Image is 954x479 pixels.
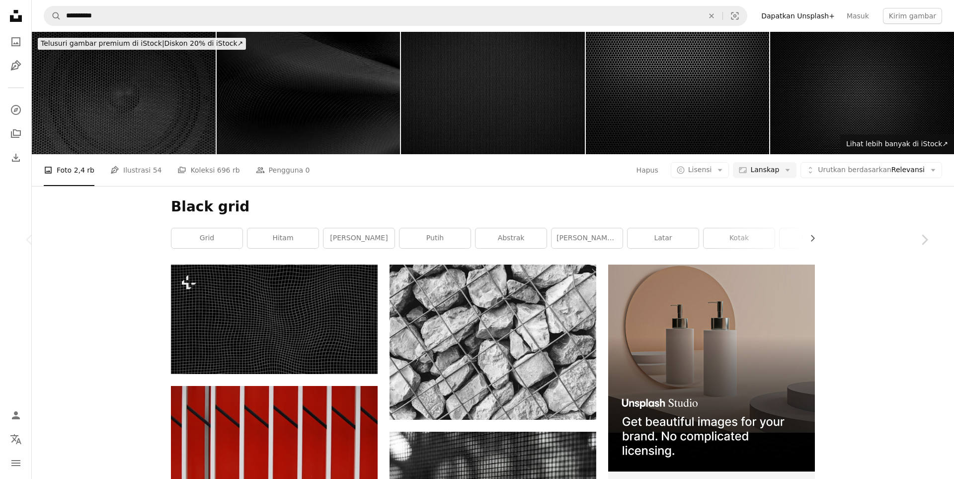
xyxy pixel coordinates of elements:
[688,166,712,174] span: Lisensi
[628,228,699,248] a: latar
[701,6,722,25] button: Hapus
[894,192,954,287] a: Berikutnya
[846,140,948,148] span: Lihat lebih banyak di iStock ↗
[171,198,815,216] h1: Black grid
[323,228,395,248] a: [PERSON_NAME]
[755,8,841,24] a: Dapatkan Unsplash+
[41,39,164,47] span: Telusuri gambar premium di iStock |
[217,32,400,154] img: Latar belakang gelap abstrak dengan kisi untuk desain modern
[841,8,875,24] a: Masuk
[390,265,596,420] img: Foto skala abu-abu dinding bata
[247,228,318,248] a: hitam
[401,32,585,154] img: Latar belakang jala heksagonal stainless steel hitam. Ilustrasi heksagonal teknologi 3d.
[803,228,815,248] button: gulir daftar ke kanan
[44,6,747,26] form: Temuka visual di seluruh situs
[390,338,596,347] a: Foto skala abu-abu dinding bata
[110,154,161,186] a: Ilustrasi 54
[6,100,26,120] a: Jelajahi
[636,162,659,178] button: Hapus
[6,429,26,449] button: Bahasa
[38,38,246,50] div: Diskon 20% di iStock ↗
[171,265,378,374] img: latar belakang hitam putih dengan garis bergelombang
[733,162,796,178] button: Lanskap
[399,228,471,248] a: putih
[306,165,310,176] span: 0
[6,32,26,52] a: Foto
[256,154,310,186] a: Pengguna 0
[704,228,775,248] a: Kotak
[818,166,891,174] span: Urutkan berdasarkan
[552,228,623,248] a: [PERSON_NAME] kisi
[6,56,26,76] a: Ilustrasi
[177,154,239,186] a: Koleksi 696 rb
[750,165,779,175] span: Lanskap
[6,405,26,425] a: Masuk/Daftar
[770,32,954,154] img: Latar belakang serat karbon
[586,32,770,154] img: Sarang lebah hitam
[840,134,954,154] a: Lihat lebih banyak di iStock↗
[153,165,162,176] span: 54
[217,165,240,176] span: 696 rb
[818,165,925,175] span: Relevansi
[6,124,26,144] a: Koleksi
[608,265,815,472] img: file-1715714113747-b8b0561c490eimage
[171,459,378,468] a: dinding merah dengan garis putih dan hitam di atasnya
[6,148,26,168] a: Riwayat Pengunduhan
[6,453,26,473] button: Menu
[780,228,851,248] a: pakaian
[723,6,747,25] button: Pencarian visual
[883,8,942,24] button: Kirim gambar
[671,162,729,178] button: Lisensi
[171,315,378,324] a: latar belakang hitam putih dengan garis bergelombang
[32,32,216,154] img: Kisi-kisi speaker
[476,228,547,248] a: abstrak
[800,162,942,178] button: Urutkan berdasarkanRelevansi
[32,32,252,56] a: Telusuri gambar premium di iStock|Diskon 20% di iStock↗
[44,6,61,25] button: Pencarian di Unsplash
[171,228,242,248] a: Grid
